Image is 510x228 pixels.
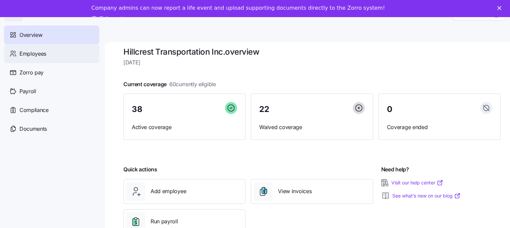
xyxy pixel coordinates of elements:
span: Overview [19,31,42,39]
span: 0 [387,105,392,113]
a: See what’s new on our blog [392,192,461,199]
span: Payroll [19,87,36,96]
a: Compliance [4,101,99,119]
span: View invoices [278,187,311,195]
div: Close [497,6,504,10]
a: Take a tour [92,15,133,23]
span: [DATE] [123,58,501,67]
span: Quick actions [123,165,157,174]
span: Active coverage [132,123,237,131]
a: Visit our help center [391,179,443,186]
span: Add employee [151,187,186,195]
span: 60 currently eligible [169,80,216,89]
span: Need help? [381,165,409,174]
span: 22 [259,105,269,113]
h1: Hillcrest Transportation Inc. overview [123,47,501,57]
div: Company admins can now report a life event and upload supporting documents directly to the Zorro ... [92,5,385,11]
span: Compliance [19,106,49,114]
span: Employees [19,50,46,58]
span: Documents [19,125,47,133]
span: 38 [132,105,142,113]
span: Run payroll [151,217,178,226]
span: Zorro pay [19,68,44,77]
a: Payroll [4,82,99,101]
span: Current coverage [123,80,216,89]
span: Waived coverage [259,123,364,131]
a: Documents [4,119,99,138]
a: Employees [4,44,99,63]
a: Overview [4,25,99,44]
a: Zorro pay [4,63,99,82]
span: Coverage ended [387,123,492,131]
